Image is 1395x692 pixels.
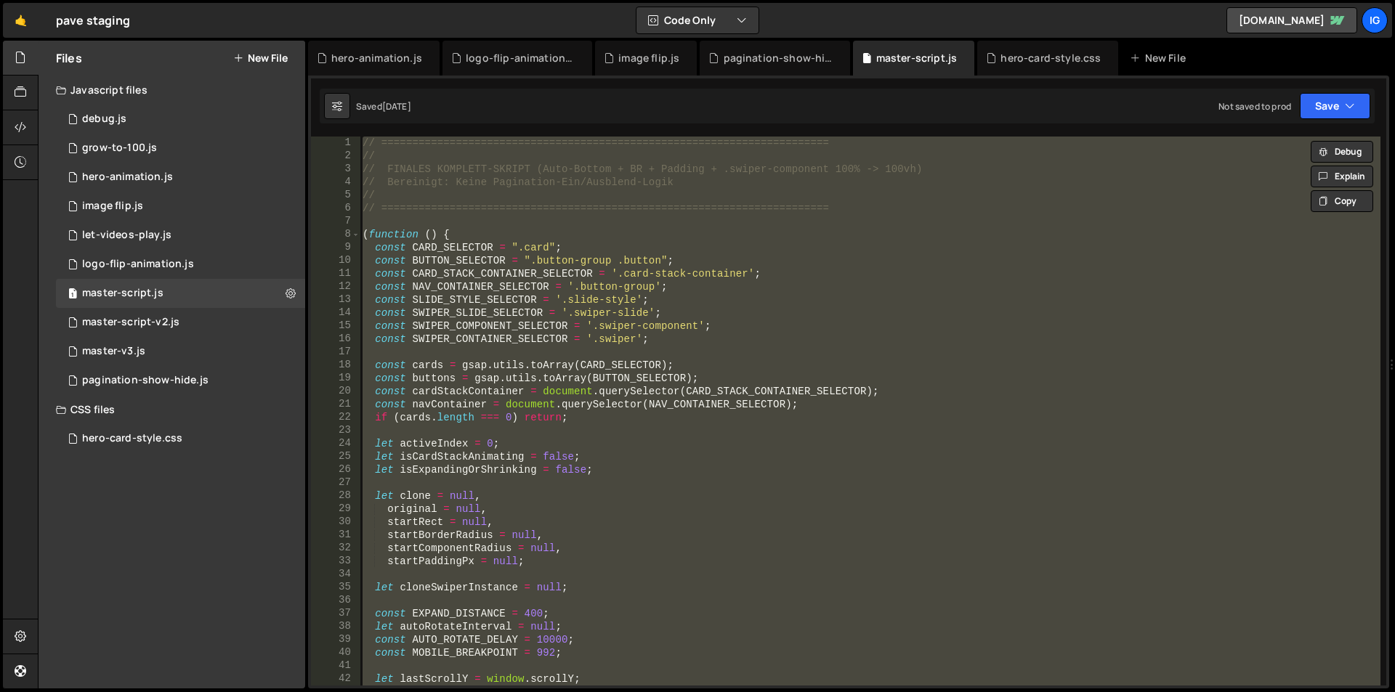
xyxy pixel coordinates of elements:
[311,215,360,228] div: 7
[311,529,360,542] div: 31
[311,346,360,359] div: 17
[311,489,360,502] div: 28
[311,463,360,476] div: 26
[82,171,173,184] div: hero-animation.js
[311,241,360,254] div: 9
[311,333,360,346] div: 16
[311,476,360,489] div: 27
[82,142,157,155] div: grow-to-100.js
[82,258,194,271] div: logo-flip-animation.js
[311,359,360,372] div: 18
[311,150,360,163] div: 2
[311,280,360,293] div: 12
[311,228,360,241] div: 8
[1311,166,1373,187] button: Explain
[311,646,360,659] div: 40
[56,50,82,66] h2: Files
[311,594,360,607] div: 36
[56,221,305,250] div: 16760/46836.js
[311,450,360,463] div: 25
[311,411,360,424] div: 22
[876,51,958,65] div: master-script.js
[82,229,171,242] div: let-videos-play.js
[56,250,305,279] div: 16760/46375.js
[1362,7,1388,33] a: ig
[39,395,305,424] div: CSS files
[82,345,145,358] div: master-v3.js
[56,105,305,134] div: 16760/46602.js
[311,620,360,633] div: 38
[724,51,833,65] div: pagination-show-hide.js
[82,200,143,213] div: image flip.js
[82,287,163,300] div: master-script.js
[466,51,575,65] div: logo-flip-animation.js
[311,502,360,516] div: 29
[1000,51,1101,65] div: hero-card-style.css
[311,163,360,176] div: 3
[1311,141,1373,163] button: Debug
[311,293,360,306] div: 13
[1218,100,1291,113] div: Not saved to prod
[82,113,126,126] div: debug.js
[1311,190,1373,212] button: Copy
[56,366,305,395] div: 16760/46600.js
[56,279,305,308] div: 16760/45786.js
[1226,7,1357,33] a: [DOMAIN_NAME]
[56,134,305,163] div: 16760/45783.js
[1300,93,1370,119] button: Save
[311,254,360,267] div: 10
[311,672,360,685] div: 42
[636,7,759,33] button: Code Only
[311,542,360,555] div: 32
[311,319,360,333] div: 15
[311,581,360,594] div: 35
[56,424,305,453] div: 16760/45784.css
[56,308,305,337] div: 16760/45980.js
[311,267,360,280] div: 11
[56,12,130,29] div: pave staging
[311,372,360,385] div: 19
[82,432,182,445] div: hero-card-style.css
[311,398,360,411] div: 21
[311,137,360,150] div: 1
[331,51,422,65] div: hero-animation.js
[311,424,360,437] div: 23
[311,633,360,646] div: 39
[311,202,360,215] div: 6
[382,100,411,113] div: [DATE]
[311,659,360,672] div: 41
[311,555,360,568] div: 33
[356,100,411,113] div: Saved
[311,176,360,189] div: 4
[311,607,360,620] div: 37
[56,163,305,192] div: 16760/45785.js
[82,374,209,387] div: pagination-show-hide.js
[311,306,360,319] div: 14
[56,337,305,366] div: 16760/46055.js
[311,385,360,398] div: 20
[618,51,679,65] div: image flip.js
[39,76,305,105] div: Javascript files
[68,289,77,301] span: 1
[311,568,360,581] div: 34
[311,189,360,202] div: 5
[3,3,39,38] a: 🤙
[1130,51,1191,65] div: New File
[233,52,288,64] button: New File
[82,316,179,329] div: master-script-v2.js
[311,437,360,450] div: 24
[56,192,305,221] div: 16760/46741.js
[311,516,360,529] div: 30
